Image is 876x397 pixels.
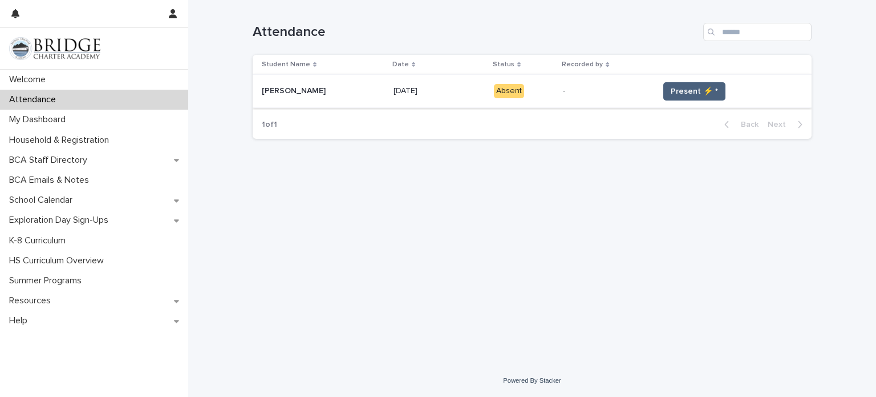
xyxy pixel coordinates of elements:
input: Search [703,23,812,41]
p: School Calendar [5,195,82,206]
p: Date [392,58,409,71]
img: V1C1m3IdTEidaUdm9Hs0 [9,37,100,60]
p: Summer Programs [5,275,91,286]
p: [DATE] [394,84,420,96]
p: Recorded by [562,58,603,71]
p: My Dashboard [5,114,75,125]
p: - [563,86,650,96]
div: Absent [494,84,524,98]
p: 1 of 1 [253,111,286,139]
p: Help [5,315,36,326]
span: Present ⚡ * [671,86,718,97]
p: HS Curriculum Overview [5,255,113,266]
p: Student Name [262,58,310,71]
span: Next [768,121,793,129]
button: Next [763,119,812,130]
p: Welcome [5,74,55,85]
h1: Attendance [253,24,699,41]
p: K-8 Curriculum [5,235,75,246]
p: Attendance [5,94,65,105]
p: BCA Staff Directory [5,155,96,166]
p: Resources [5,295,60,306]
tr: [PERSON_NAME][PERSON_NAME] [DATE][DATE] Absent-Present ⚡ * [253,75,812,108]
button: Present ⚡ * [663,82,725,101]
p: Household & Registration [5,135,118,146]
p: Exploration Day Sign-Ups [5,215,117,226]
p: [PERSON_NAME] [262,84,328,96]
p: Status [493,58,514,71]
p: BCA Emails & Notes [5,175,98,186]
button: Back [715,119,763,130]
span: Back [734,121,759,129]
a: Powered By Stacker [503,377,561,384]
